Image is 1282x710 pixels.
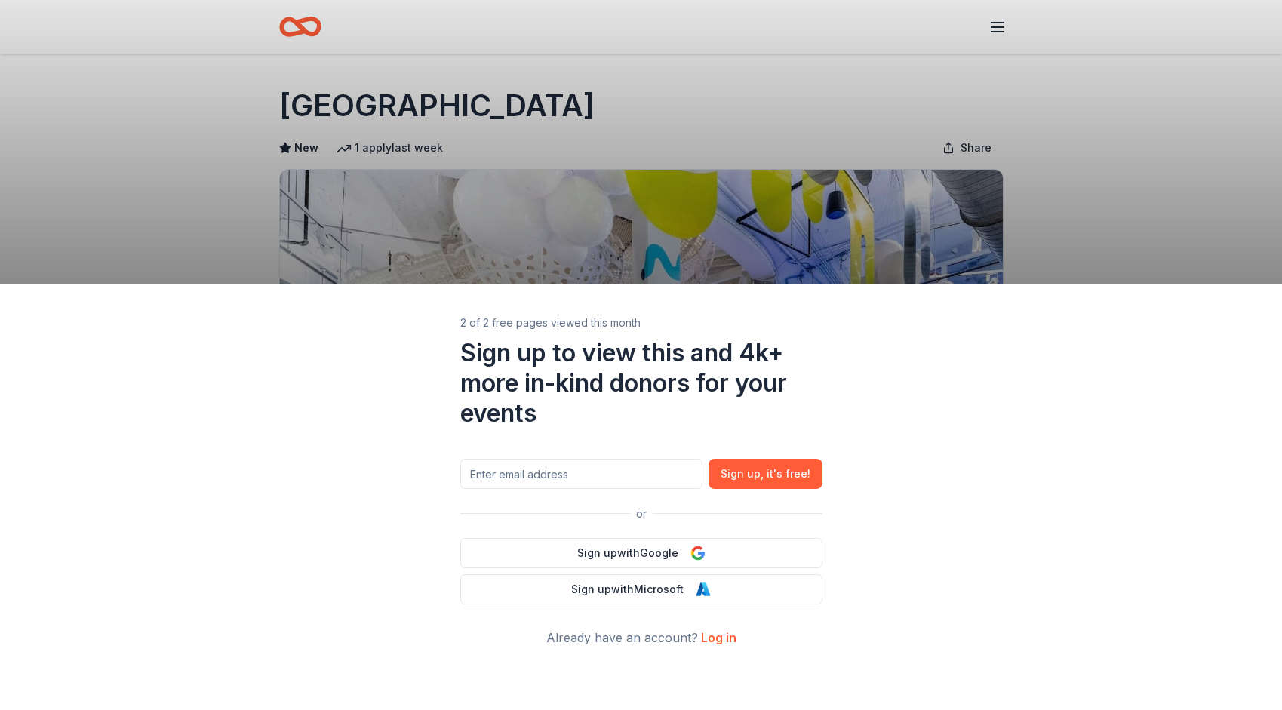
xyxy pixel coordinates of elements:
div: Sign up to view this and 4k+ more in-kind donors for your events [460,338,822,429]
div: 2 of 2 free pages viewed this month [460,314,822,332]
span: or [630,505,653,523]
input: Enter email address [460,459,702,489]
img: Google Logo [690,546,706,561]
button: Sign upwithMicrosoft [460,574,822,604]
span: , it ' s free! [761,465,810,483]
span: Already have an account? [546,630,698,645]
img: Microsoft Logo [696,582,711,597]
button: Sign up, it's free! [709,459,822,489]
a: Log in [701,630,736,645]
button: Sign upwithGoogle [460,538,822,568]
